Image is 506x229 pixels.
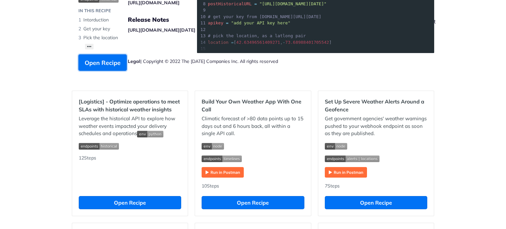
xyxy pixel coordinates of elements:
span: Expand image [325,155,427,162]
img: Run in Postman [325,167,367,178]
span: Expand image [325,142,427,150]
li: Intorduction [78,15,184,24]
span: Expand image [202,155,304,162]
span: Expand image [79,142,181,150]
img: Run in Postman [202,167,244,178]
span: Expand image [137,130,163,136]
button: ••• [85,44,94,49]
li: Get your key [78,24,184,33]
div: 12 Steps [79,155,181,189]
div: 7 Steps [325,183,427,189]
a: Expand image [202,169,244,175]
img: endpoint [325,156,379,162]
button: Open Recipe [202,196,304,209]
span: Open Recipe [85,58,121,67]
img: env [137,131,163,137]
img: endpoint [79,143,119,150]
img: endpoint [202,156,242,162]
p: Climatic forecast of >80 data points up to 15 days out and 6 hours back, all within a single API ... [202,115,304,137]
li: Pick the location [78,33,184,42]
h2: Set Up Severe Weather Alerts Around a Geofence [325,98,427,113]
h2: Build Your Own Weather App With One Call [202,98,304,113]
button: Open Recipe [78,54,127,71]
button: Open Recipe [325,196,427,209]
img: env [325,143,347,150]
p: Leverage the historical API to explore how weather events impacted your delivery schedules and op... [79,115,181,137]
a: Expand image [325,169,367,175]
button: Open Recipe [79,196,181,209]
div: 10 Steps [202,183,304,189]
h2: [Logistics] - Optimize operations to meet SLAs with historical weather insights [79,98,181,113]
img: env [202,143,224,150]
span: Expand image [202,142,304,150]
p: Get government agencies' weather warnings pushed to your webhook endpoint as soon as they are pub... [325,115,427,137]
div: IN THIS RECIPE [78,8,111,14]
